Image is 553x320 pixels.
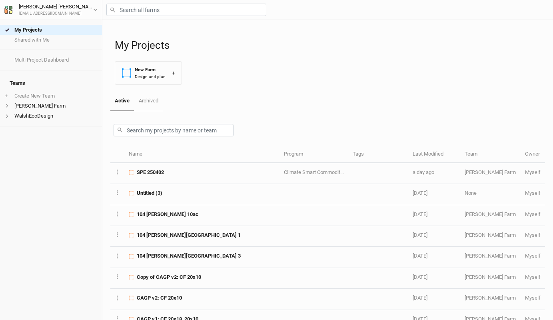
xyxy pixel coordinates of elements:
[525,274,541,280] span: walshecodesign@gmail.com
[413,295,427,301] span: Apr 21, 2025 11:31 AM
[460,163,520,184] td: [PERSON_NAME] Farm
[284,169,347,175] span: Climate Smart Commodities
[460,247,520,268] td: [PERSON_NAME] Farm
[115,39,545,52] h1: My Projects
[135,66,166,73] div: New Farm
[114,124,234,136] input: Search my projects by name or team
[525,169,541,175] span: walshecodesign@gmail.com
[460,184,520,205] td: None
[137,169,164,176] span: SPE 250402
[521,146,545,163] th: Owner
[525,211,541,217] span: walshecodesign@gmail.com
[413,274,427,280] span: Apr 21, 2025 11:35 AM
[5,75,97,91] h4: Teams
[19,11,93,17] div: [EMAIL_ADDRESS][DOMAIN_NAME]
[460,289,520,310] td: [PERSON_NAME] Farm
[413,232,427,238] span: Apr 30, 2025 3:28 PM
[172,69,175,77] div: +
[413,253,427,259] span: Apr 29, 2025 6:52 PM
[19,3,93,11] div: [PERSON_NAME] [PERSON_NAME]
[408,146,460,163] th: Last Modified
[137,274,201,281] span: Copy of CAGP v2: CF 20x10
[106,4,266,16] input: Search all farms
[137,211,198,218] span: 104 Lanning 10ac
[279,146,348,163] th: Program
[460,205,520,226] td: [PERSON_NAME] Farm
[137,294,182,302] span: CAGP v2: CF 20x10
[525,295,541,301] span: walshecodesign@gmail.com
[413,169,434,175] span: Aug 25, 2025 5:00 PM
[137,190,162,197] span: Untitled (3)
[4,2,98,17] button: [PERSON_NAME] [PERSON_NAME][EMAIL_ADDRESS][DOMAIN_NAME]
[110,91,134,111] a: Active
[115,61,182,85] button: New FarmDesign and plan+
[137,252,241,260] span: 104 Lanning Field 3
[413,211,427,217] span: Apr 30, 2025 3:56 PM
[525,190,541,196] span: walshecodesign@gmail.com
[525,253,541,259] span: walshecodesign@gmail.com
[137,232,241,239] span: 104 Lanning Field 1
[460,268,520,289] td: [PERSON_NAME] Farm
[5,93,8,99] span: +
[525,232,541,238] span: walshecodesign@gmail.com
[135,74,166,80] div: Design and plan
[348,146,408,163] th: Tags
[134,91,162,110] a: Archived
[124,146,279,163] th: Name
[460,226,520,247] td: [PERSON_NAME] Farm
[413,190,427,196] span: May 30, 2025 10:10 AM
[460,146,520,163] th: Team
